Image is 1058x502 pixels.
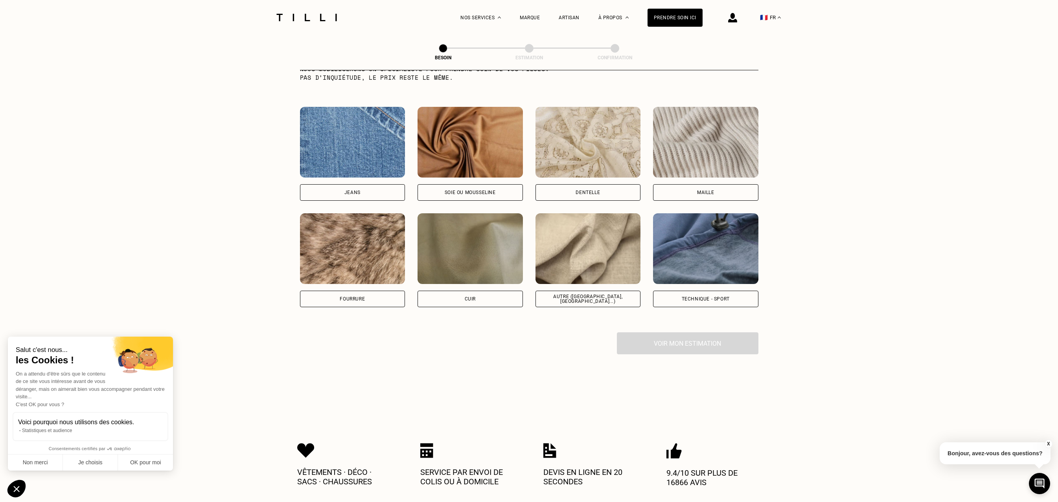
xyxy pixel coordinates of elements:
[404,55,482,60] div: Besoin
[344,190,361,195] div: Jeans
[576,55,654,60] div: Confirmation
[340,297,365,301] div: Fourrure
[543,443,556,458] img: Icon
[559,15,580,20] a: Artisan
[653,213,758,284] img: Tilli retouche vos vêtements en Technique - Sport
[576,190,600,195] div: Dentelle
[778,16,781,18] img: menu déroulant
[728,13,737,22] img: icône connexion
[418,213,523,284] img: Tilli retouche vos vêtements en Cuir
[760,14,768,21] span: 🇫🇷
[465,297,476,301] div: Cuir
[697,190,714,195] div: Maille
[648,9,703,27] a: Prendre soin ici
[1044,440,1052,448] button: X
[682,297,730,301] div: Technique - Sport
[420,467,515,486] p: Service par envoi de colis ou à domicile
[542,294,634,304] div: Autre ([GEOGRAPHIC_DATA], [GEOGRAPHIC_DATA]...)
[297,443,315,458] img: Icon
[420,443,433,458] img: Icon
[535,107,641,178] img: Tilli retouche vos vêtements en Dentelle
[490,55,569,60] div: Estimation
[498,16,501,18] img: Menu déroulant
[297,467,392,486] p: Vêtements · Déco · Sacs · Chaussures
[666,468,761,487] p: 9.4/10 sur plus de 16866 avis
[535,213,641,284] img: Tilli retouche vos vêtements en Autre (coton, jersey...)
[300,107,405,178] img: Tilli retouche vos vêtements en Jeans
[940,442,1051,464] p: Bonjour, avez-vous des questions?
[274,14,340,21] img: Logo du service de couturière Tilli
[543,467,638,486] p: Devis en ligne en 20 secondes
[418,107,523,178] img: Tilli retouche vos vêtements en Soie ou mousseline
[520,15,540,20] a: Marque
[626,16,629,18] img: Menu déroulant à propos
[300,213,405,284] img: Tilli retouche vos vêtements en Fourrure
[666,443,682,459] img: Icon
[445,190,496,195] div: Soie ou mousseline
[653,107,758,178] img: Tilli retouche vos vêtements en Maille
